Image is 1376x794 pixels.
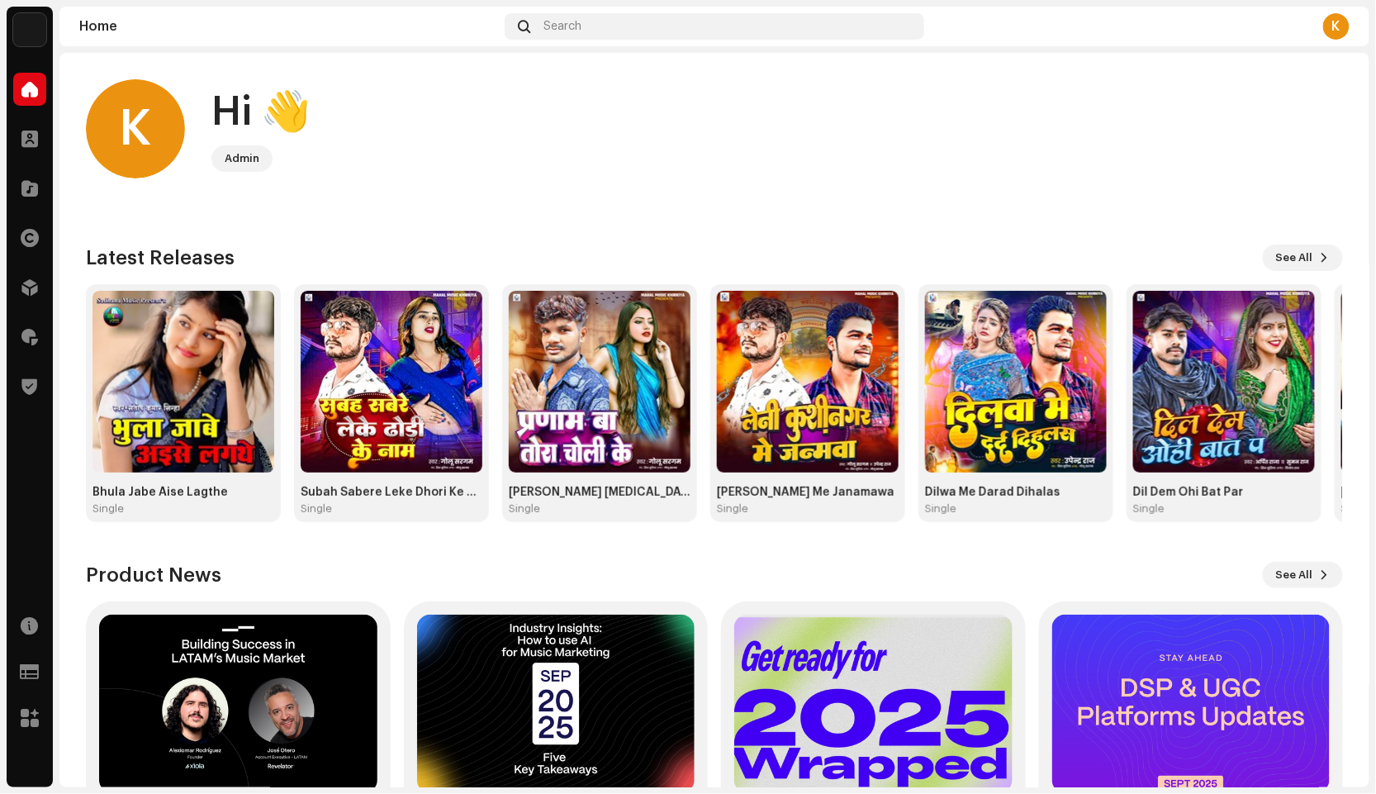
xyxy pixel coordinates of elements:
div: Single [1133,502,1165,516]
span: See All [1276,241,1313,274]
div: Single [93,502,124,516]
div: Single [717,502,748,516]
div: Home [79,20,498,33]
img: 18df368e-6828-4707-b0db-883543e8f63f [1133,291,1315,473]
div: K [1323,13,1350,40]
div: Dilwa Me Darad Dihalas [925,486,1107,499]
img: 7fa71934-bfa0-47b9-96e0-84dcedb9bfb4 [93,291,274,473]
h3: Product News [86,562,221,588]
div: Subah Sabere Leke Dhori Ke Nam [301,486,482,499]
h3: Latest Releases [86,245,235,271]
button: See All [1263,562,1343,588]
img: 391fdb25-ad00-476d-9c03-02b7e6cc8177 [301,291,482,473]
div: Hi 👋 [211,86,311,139]
div: [PERSON_NAME] Me Janamawa [717,486,899,499]
span: See All [1276,559,1313,592]
div: Single [1341,502,1373,516]
div: Single [301,502,332,516]
div: [PERSON_NAME] [MEDICAL_DATA] Choli Ke [509,486,690,499]
img: 10d72f0b-d06a-424f-aeaa-9c9f537e57b6 [13,13,46,46]
img: 5c527483-94a5-446d-8ef6-2d2167002dee [509,291,690,473]
span: Search [543,20,581,33]
div: Dil Dem Ohi Bat Par [1133,486,1315,499]
img: 416a0d4a-0ab0-44a1-9cc0-5fe2fa47b6dc [925,291,1107,473]
div: Single [925,502,956,516]
div: Bhula Jabe Aise Lagthe [93,486,274,499]
img: 5124b270-c0b0-41f6-b535-2696cbf96507 [717,291,899,473]
div: K [86,79,185,178]
div: Single [509,502,540,516]
div: Admin [225,149,259,169]
button: See All [1263,245,1343,271]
